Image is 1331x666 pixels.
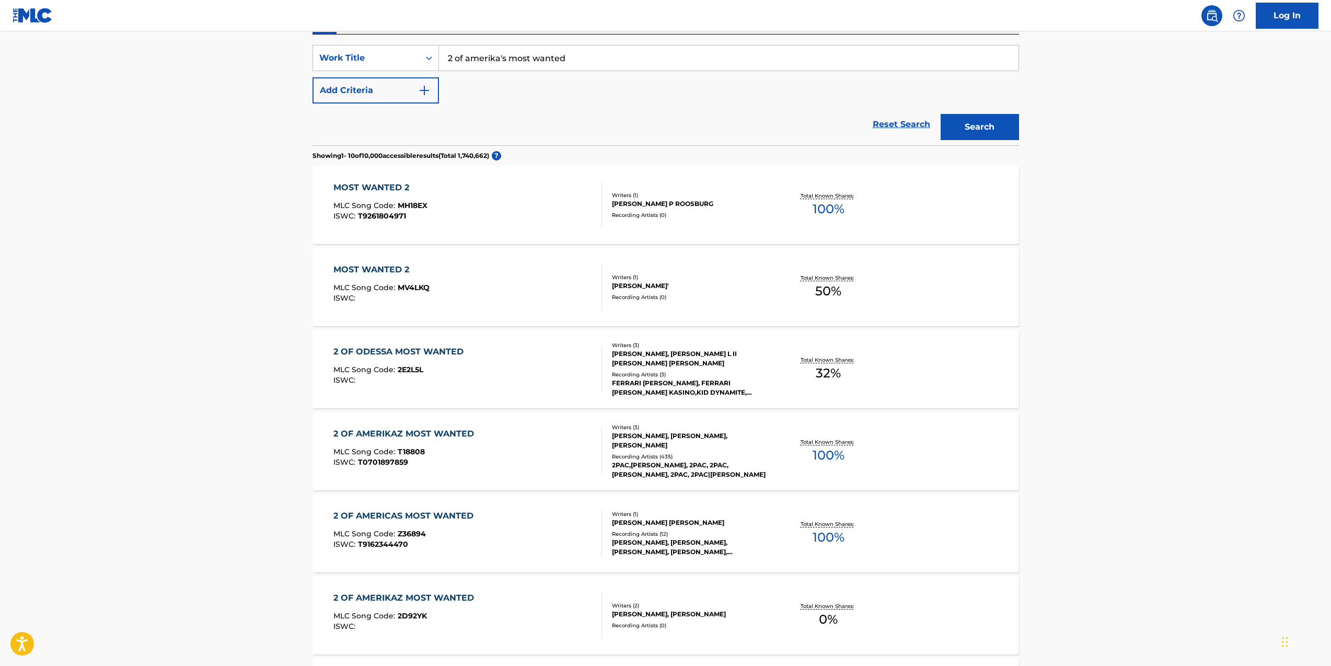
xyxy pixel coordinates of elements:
[313,166,1019,244] a: MOST WANTED 2MLC Song Code:MH18EXISWC:T9261804971Writers (1)[PERSON_NAME] P ROOSBURGRecording Art...
[319,52,413,64] div: Work Title
[815,282,841,301] span: 50 %
[333,457,358,467] span: ISWC :
[333,375,358,385] span: ISWC :
[612,461,770,479] div: 2PAC,[PERSON_NAME], 2PAC, 2PAC, [PERSON_NAME], 2PAC, 2PAC|[PERSON_NAME]
[313,77,439,104] button: Add Criteria
[1206,9,1218,22] img: search
[612,349,770,368] div: [PERSON_NAME], [PERSON_NAME] L II [PERSON_NAME] [PERSON_NAME]
[612,431,770,450] div: [PERSON_NAME], [PERSON_NAME], [PERSON_NAME]
[492,151,501,160] span: ?
[612,293,770,301] div: Recording Artists ( 0 )
[398,529,426,538] span: Z36894
[612,518,770,527] div: [PERSON_NAME] [PERSON_NAME]
[313,151,489,160] p: Showing 1 - 10 of 10,000 accessible results (Total 1,740,662 )
[358,539,408,549] span: T9162344470
[313,45,1019,145] form: Search Form
[333,365,398,374] span: MLC Song Code :
[612,199,770,209] div: [PERSON_NAME] P ROOSBURG
[333,283,398,292] span: MLC Song Code :
[801,356,857,364] p: Total Known Shares:
[1229,5,1249,26] div: Help
[358,457,408,467] span: T0701897859
[1256,3,1318,29] a: Log In
[612,211,770,219] div: Recording Artists ( 0 )
[801,602,857,610] p: Total Known Shares:
[333,211,358,221] span: ISWC :
[612,341,770,349] div: Writers ( 3 )
[801,520,857,528] p: Total Known Shares:
[612,530,770,538] div: Recording Artists ( 12 )
[333,529,398,538] span: MLC Song Code :
[398,447,425,456] span: T18808
[313,576,1019,654] a: 2 OF AMERIKAZ MOST WANTEDMLC Song Code:2D92YKISWC:Writers (2)[PERSON_NAME], [PERSON_NAME]Recordin...
[333,346,469,358] div: 2 OF ODESSA MOST WANTED
[333,181,427,194] div: MOST WANTED 2
[612,538,770,557] div: [PERSON_NAME], [PERSON_NAME], [PERSON_NAME], [PERSON_NAME], [PERSON_NAME]
[313,248,1019,326] a: MOST WANTED 2MLC Song Code:MV4LKQISWC:Writers (1)[PERSON_NAME]'Recording Artists (0)Total Known S...
[358,211,406,221] span: T9261804971
[801,192,857,200] p: Total Known Shares:
[612,510,770,518] div: Writers ( 1 )
[398,611,427,621] span: 2D92YK
[612,622,770,629] div: Recording Artists ( 0 )
[333,622,358,631] span: ISWC :
[612,610,770,619] div: [PERSON_NAME], [PERSON_NAME]
[1279,616,1331,666] iframe: Chat Widget
[333,201,398,210] span: MLC Song Code :
[612,378,770,397] div: FERRARI [PERSON_NAME], FERRARI [PERSON_NAME] KASINO,KID DYNAMITE, FERRARI [PERSON_NAME] KASINO
[313,494,1019,572] a: 2 OF AMERICAS MOST WANTEDMLC Song Code:Z36894ISWC:T9162344470Writers (1)[PERSON_NAME] [PERSON_NAM...
[612,453,770,461] div: Recording Artists ( 435 )
[813,446,844,465] span: 100 %
[333,428,479,440] div: 2 OF AMERIKAZ MOST WANTED
[612,602,770,610] div: Writers ( 2 )
[333,611,398,621] span: MLC Song Code :
[816,364,841,383] span: 32 %
[612,191,770,199] div: Writers ( 1 )
[398,365,423,374] span: 2E2L5L
[801,438,857,446] p: Total Known Shares:
[333,447,398,456] span: MLC Song Code :
[333,592,479,604] div: 2 OF AMERIKAZ MOST WANTED
[418,84,431,97] img: 9d2ae6d4665cec9f34b9.svg
[333,510,479,522] div: 2 OF AMERICAS MOST WANTED
[313,412,1019,490] a: 2 OF AMERIKAZ MOST WANTEDMLC Song Code:T18808ISWC:T0701897859Writers (3)[PERSON_NAME], [PERSON_NA...
[1233,9,1245,22] img: help
[333,263,430,276] div: MOST WANTED 2
[612,273,770,281] div: Writers ( 1 )
[867,113,935,136] a: Reset Search
[612,423,770,431] div: Writers ( 3 )
[813,528,844,547] span: 100 %
[819,610,838,629] span: 0 %
[941,114,1019,140] button: Search
[612,371,770,378] div: Recording Artists ( 3 )
[612,281,770,291] div: [PERSON_NAME]'
[313,330,1019,408] a: 2 OF ODESSA MOST WANTEDMLC Song Code:2E2L5LISWC:Writers (3)[PERSON_NAME], [PERSON_NAME] L II [PER...
[13,8,53,23] img: MLC Logo
[333,539,358,549] span: ISWC :
[398,201,427,210] span: MH18EX
[1201,5,1222,26] a: Public Search
[333,293,358,303] span: ISWC :
[1282,626,1288,658] div: Drag
[813,200,844,219] span: 100 %
[801,274,857,282] p: Total Known Shares:
[398,283,430,292] span: MV4LKQ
